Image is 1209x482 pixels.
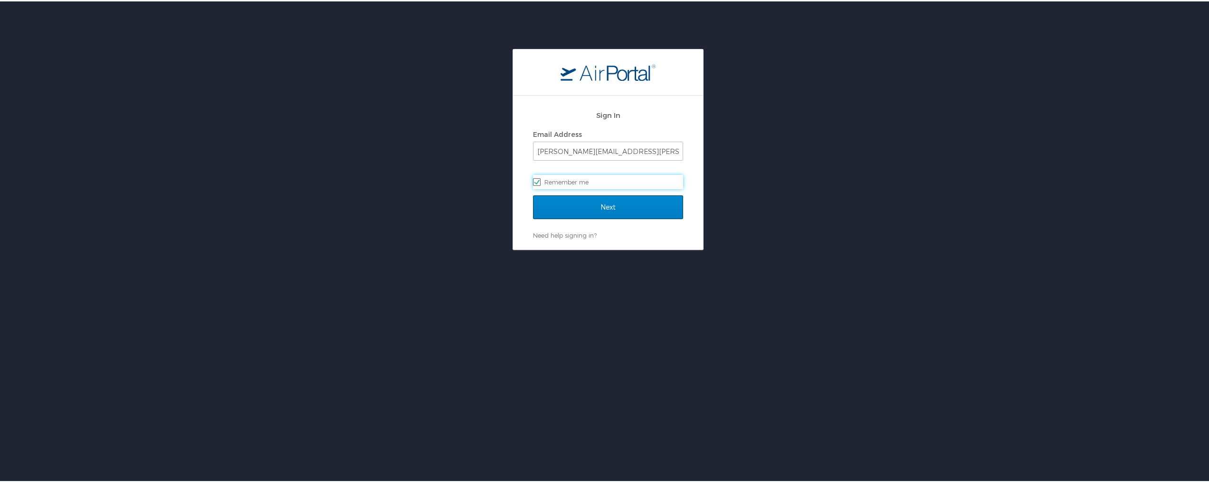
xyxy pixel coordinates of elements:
[533,129,582,137] label: Email Address
[561,62,656,79] img: logo
[533,230,597,238] a: Need help signing in?
[533,194,683,218] input: Next
[533,174,683,188] label: Remember me
[533,108,683,119] h2: Sign In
